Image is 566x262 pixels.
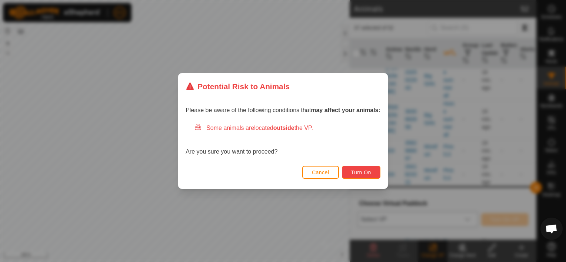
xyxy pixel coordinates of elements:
[186,81,290,92] div: Potential Risk to Animals
[186,124,380,156] div: Are you sure you want to proceed?
[273,125,294,131] strong: outside
[351,169,371,175] span: Turn On
[186,107,380,113] span: Please be aware of the following conditions that
[254,125,313,131] span: located the VP.
[302,166,339,179] button: Cancel
[194,124,380,132] div: Some animals are
[342,166,380,179] button: Turn On
[311,107,380,113] strong: may affect your animals:
[540,218,563,240] a: Open chat
[312,169,329,175] span: Cancel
